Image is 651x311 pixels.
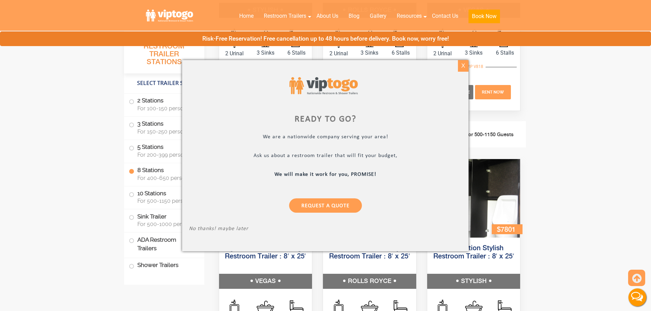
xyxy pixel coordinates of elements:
[458,60,469,72] div: X
[189,152,462,160] p: Ask us about a restroom trailer that will fit your budget,
[289,77,358,95] img: viptogo logo
[624,284,651,311] button: Live Chat
[189,225,462,233] p: No thanks! maybe later
[189,115,462,123] div: Ready to go?
[189,133,462,141] p: We are a nationwide company serving your area!
[289,198,362,212] a: Request a Quote
[275,171,377,177] b: We will make it work for you, PROMISE!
